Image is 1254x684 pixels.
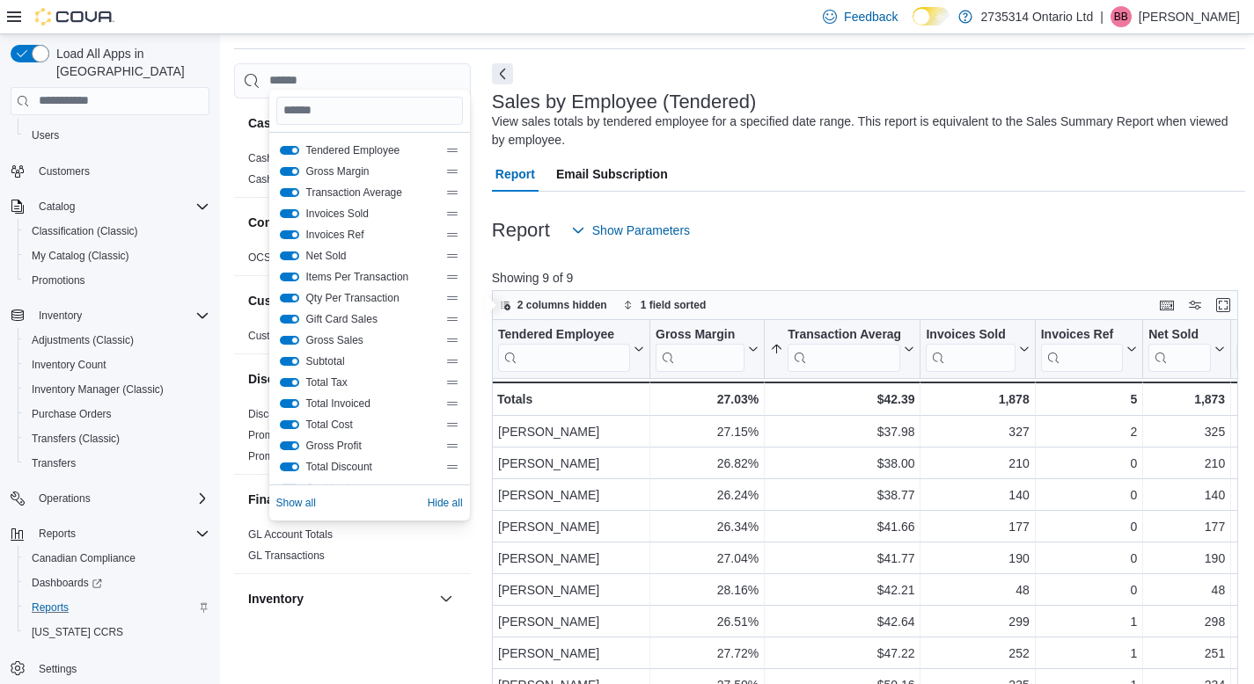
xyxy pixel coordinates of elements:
button: Cashback [280,484,299,492]
div: 27.15% [656,421,759,442]
span: Tendered Employee [306,143,438,157]
button: Gross Margin [280,167,299,176]
span: Inventory Count [25,354,209,375]
span: Transfers [25,453,209,474]
button: Hide all [428,492,463,513]
a: Customer Queue [248,330,328,342]
a: Transfers (Classic) [25,428,127,449]
a: Reports [25,597,76,618]
input: Dark Mode [913,7,950,25]
button: Net Sold [1148,326,1225,371]
span: Users [25,125,209,146]
div: 48 [926,579,1029,600]
div: Invoices Sold [926,326,1015,343]
button: Transfers (Classic) [18,426,216,451]
button: Inventory Manager (Classic) [18,377,216,402]
div: Invoices Ref [1040,326,1122,343]
div: 0 [1041,484,1137,506]
button: Reports [18,595,216,620]
input: Search columns [276,97,463,125]
a: Classification (Classic) [25,221,145,242]
div: Drag handle [445,270,459,284]
button: Tendered Employee [280,146,299,155]
div: Brodie Baker [1111,6,1132,27]
a: Transfers [25,453,83,474]
button: Inventory [4,303,216,328]
div: Invoices Sold [926,326,1015,371]
button: Total Tax [280,378,299,387]
span: Dashboards [25,572,209,593]
div: $41.66 [770,516,914,537]
div: $41.77 [770,548,914,569]
span: Canadian Compliance [32,551,136,565]
span: Promotions [248,449,302,463]
div: $42.21 [770,579,914,600]
h3: Compliance [248,214,318,231]
div: Compliance [234,247,471,275]
span: Qty Per Transaction [306,291,438,305]
div: 2 [1041,421,1137,442]
p: 2735314 Ontario Ltd [981,6,1094,27]
button: Customer [248,292,432,309]
span: Purchase Orders [25,404,209,425]
div: 27.72% [656,643,759,664]
div: 0 [1041,453,1137,474]
span: Cash Out Details [248,172,328,186]
button: Purchase Orders [18,402,216,426]
button: Reports [32,523,83,544]
button: Show Parameters [564,213,697,248]
button: Users [18,123,216,148]
button: Customers [4,158,216,184]
div: Gross Margin [656,326,744,371]
span: Items Per Transaction [306,270,438,284]
span: Classification (Classic) [32,224,138,238]
span: Gross Sales [306,333,438,347]
span: Total Discount [306,460,438,474]
span: Customers [32,160,209,182]
div: Drag handle [445,375,459,389]
div: Drag handle [445,291,459,305]
span: Inventory Manager (Classic) [32,382,164,397]
a: Promotions [25,270,92,291]
button: [US_STATE] CCRS [18,620,216,644]
a: Inventory Manager (Classic) [25,379,171,400]
div: Drag handle [445,228,459,242]
span: [US_STATE] CCRS [32,625,123,639]
div: Drag handle [445,397,459,411]
button: Transfers [18,451,216,476]
button: Gross Margin [656,326,759,371]
div: $47.22 [770,643,914,664]
span: Inventory [32,305,209,326]
div: Drag handle [445,249,459,263]
div: Gross Margin [656,326,744,343]
button: Canadian Compliance [18,546,216,571]
div: [PERSON_NAME] [498,548,644,569]
button: Tendered Employee [498,326,644,371]
div: Invoices Ref [1040,326,1122,371]
button: Enter fullscreen [1213,295,1234,316]
div: Finance [234,524,471,573]
div: 251 [1148,643,1225,664]
div: 28.16% [656,579,759,600]
a: Dashboards [25,572,109,593]
span: Invoices Ref [306,228,438,242]
div: Cash Management [234,148,471,197]
button: Catalog [32,196,82,217]
span: 2 columns hidden [517,298,607,312]
div: 5 [1040,389,1136,410]
div: View sales totals by tendered employee for a specified date range. This report is equivalent to t... [492,113,1237,149]
div: $37.98 [770,421,914,442]
span: Transfers (Classic) [25,428,209,449]
span: Discounts [248,407,295,421]
div: Drag handle [445,207,459,221]
span: Inventory Count [32,358,106,372]
div: 177 [1148,516,1225,537]
div: 298 [1148,611,1225,632]
div: Tendered Employee [498,326,630,371]
a: GL Account Totals [248,528,333,541]
a: Settings [32,659,84,680]
div: Discounts & Promotions [234,404,471,474]
div: Drag handle [445,481,459,495]
button: Cash Management [248,114,432,132]
span: Promotions [25,270,209,291]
